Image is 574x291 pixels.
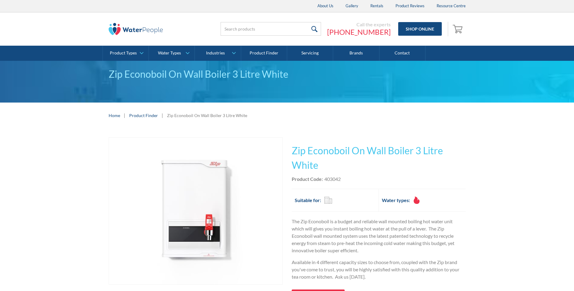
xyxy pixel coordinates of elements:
h2: Suitable for: [295,197,321,204]
a: Product Finder [129,112,158,119]
a: Product Types [103,46,149,61]
div: Product Types [110,51,137,56]
a: Home [109,112,120,119]
a: Water Types [149,46,195,61]
a: Brands [333,46,379,61]
div: | [161,112,164,119]
a: Industries [195,46,241,61]
a: open lightbox [109,137,283,285]
a: Servicing [287,46,333,61]
h2: Water types: [382,197,410,204]
div: Zip Econoboil On Wall Boiler 3 Litre White [109,67,466,81]
div: | [123,112,126,119]
h1: Zip Econoboil On Wall Boiler 3 Litre White [292,143,466,172]
div: Call the experts [327,21,391,28]
img: The Water People [109,23,163,35]
div: Water Types [158,51,181,56]
a: Open empty cart [451,22,466,36]
div: 403042 [324,175,341,183]
div: Zip Econoboil On Wall Boiler 3 Litre White [167,112,247,119]
img: Zip Econoboil On Wall Boiler 3 Litre White [136,138,256,284]
a: Shop Online [398,22,442,36]
input: Search products [221,22,321,36]
strong: Product Code: [292,176,323,182]
div: Industries [206,51,225,56]
p: Available in 4 different capacity sizes to choose from, coupled with the Zip brand you've come to... [292,259,466,280]
a: Contact [379,46,425,61]
p: The Zip Econoboil is a budget and reliable wall mounted boiling hot water unit which will gives y... [292,218,466,254]
a: [PHONE_NUMBER] [327,28,391,37]
img: shopping cart [453,24,464,34]
a: Product Finder [241,46,287,61]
